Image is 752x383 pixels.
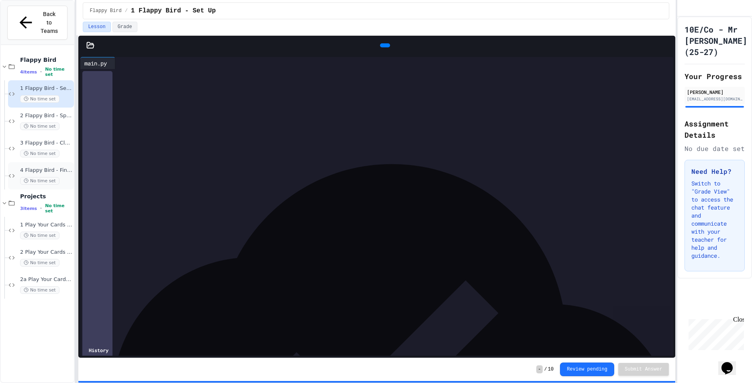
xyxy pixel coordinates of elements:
[687,88,742,96] div: [PERSON_NAME]
[20,150,59,157] span: No time set
[20,206,37,211] span: 3 items
[20,140,72,147] span: 3 Flappy Bird - Classes and Groups
[112,22,137,32] button: Grade
[90,8,121,14] span: Flappy Bird
[20,69,37,75] span: 4 items
[685,24,747,57] h1: 10E/Co - Mr [PERSON_NAME] (25-27)
[125,8,128,14] span: /
[544,366,547,373] span: /
[20,85,72,92] span: 1 Flappy Bird - Set Up
[20,112,72,119] span: 2 Flappy Bird - Sprites
[685,316,744,350] iframe: chat widget
[20,56,72,63] span: Flappy Bird
[45,67,72,77] span: No time set
[80,57,115,69] div: main.py
[685,118,745,141] h2: Assignment Details
[691,179,738,260] p: Switch to "Grade View" to access the chat feature and communicate with your teacher for help and ...
[20,95,59,103] span: No time set
[20,249,72,256] span: 2 Play Your Cards Right - Improved
[20,232,59,239] span: No time set
[45,203,72,214] span: No time set
[685,144,745,153] div: No due date set
[718,351,744,375] iframe: chat widget
[80,59,111,67] div: main.py
[40,10,59,35] span: Back to Teams
[20,167,72,174] span: 4 Flappy Bird - Final Additions
[3,3,55,51] div: Chat with us now!Close
[20,286,59,294] span: No time set
[40,205,42,212] span: •
[20,193,72,200] span: Projects
[625,366,662,373] span: Submit Answer
[560,363,614,376] button: Review pending
[20,276,72,283] span: 2a Play Your Cards Right - PyGame
[83,22,110,32] button: Lesson
[687,96,742,102] div: [EMAIL_ADDRESS][DOMAIN_NAME]
[548,366,554,373] span: 10
[20,222,72,228] span: 1 Play Your Cards Right - Basic Version
[40,69,42,75] span: •
[131,6,216,16] span: 1 Flappy Bird - Set Up
[20,259,59,267] span: No time set
[7,6,67,40] button: Back to Teams
[691,167,738,176] h3: Need Help?
[536,365,542,373] span: -
[618,363,669,376] button: Submit Answer
[20,122,59,130] span: No time set
[685,71,745,82] h2: Your Progress
[20,177,59,185] span: No time set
